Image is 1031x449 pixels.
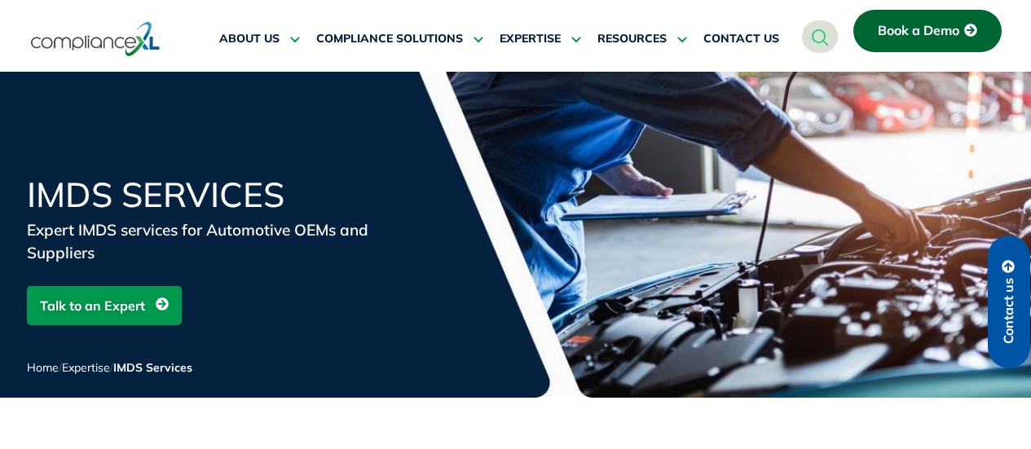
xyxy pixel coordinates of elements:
a: COMPLIANCE SOLUTIONS [316,20,483,59]
a: EXPERTISE [500,20,581,59]
a: Expertise [62,360,110,375]
span: CONTACT US [703,32,779,46]
span: COMPLIANCE SOLUTIONS [316,32,463,46]
a: ABOUT US [219,20,300,59]
span: ABOUT US [219,32,280,46]
h1: IMDS Services [27,178,418,212]
span: Contact us [1002,278,1016,344]
span: RESOURCES [597,32,667,46]
a: Talk to an Expert [27,286,182,325]
span: Book a Demo [878,24,959,38]
img: logo-one.svg [31,20,161,58]
span: IMDS Services [113,360,192,375]
span: Talk to an Expert [40,290,145,321]
div: Expert IMDS services for Automotive OEMs and Suppliers [27,218,418,264]
span: / / [27,360,192,375]
a: Book a Demo [853,10,1002,52]
span: EXPERTISE [500,32,561,46]
a: RESOURCES [597,20,687,59]
a: navsearch-button [802,20,838,53]
a: CONTACT US [703,20,779,59]
a: Home [27,360,59,375]
a: Contact us [988,236,1030,368]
